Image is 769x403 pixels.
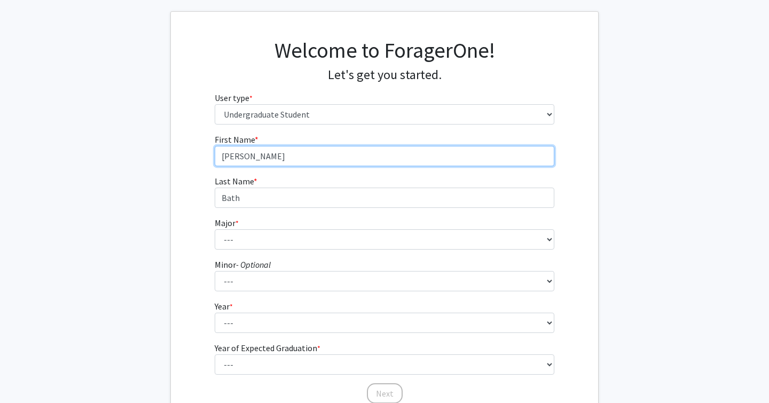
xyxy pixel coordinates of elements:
i: - Optional [236,259,271,270]
iframe: Chat [8,355,45,395]
label: Year [215,300,233,313]
h1: Welcome to ForagerOne! [215,37,555,63]
h4: Let's get you started. [215,67,555,83]
label: Major [215,216,239,229]
span: Last Name [215,176,254,187]
label: Year of Expected Graduation [215,342,320,354]
label: User type [215,91,253,104]
span: First Name [215,134,255,145]
label: Minor [215,258,271,271]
